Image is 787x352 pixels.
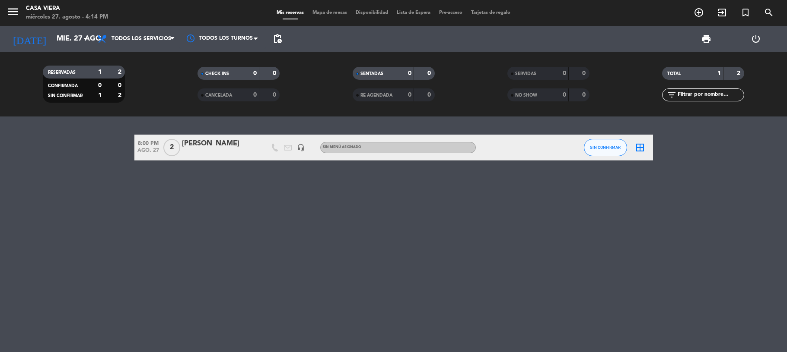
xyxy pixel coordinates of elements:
[582,70,587,76] strong: 0
[701,34,711,44] span: print
[253,92,257,98] strong: 0
[308,10,351,15] span: Mapa de mesas
[297,144,305,151] i: headset_mic
[467,10,515,15] span: Tarjetas de regalo
[26,13,108,22] div: miércoles 27. agosto - 4:14 PM
[635,142,645,153] i: border_all
[272,10,308,15] span: Mis reservas
[740,7,751,18] i: turned_in_not
[408,70,411,76] strong: 0
[427,92,433,98] strong: 0
[98,92,102,98] strong: 1
[205,93,232,97] span: CANCELADA
[584,139,627,156] button: SIN CONFIRMAR
[392,10,435,15] span: Lista de Espera
[48,94,83,98] span: SIN CONFIRMAR
[272,34,283,44] span: pending_actions
[360,72,383,76] span: SENTADAS
[26,4,108,13] div: Casa Viera
[163,139,180,156] span: 2
[6,5,19,18] i: menu
[6,5,19,21] button: menu
[182,138,255,149] div: [PERSON_NAME]
[582,92,587,98] strong: 0
[118,82,123,88] strong: 0
[360,93,392,97] span: RE AGENDADA
[717,70,721,76] strong: 1
[323,145,361,149] span: Sin menú asignado
[677,90,744,100] input: Filtrar por nombre...
[717,7,727,18] i: exit_to_app
[731,26,781,52] div: LOG OUT
[427,70,433,76] strong: 0
[694,7,704,18] i: add_circle_outline
[515,93,537,97] span: NO SHOW
[98,69,102,75] strong: 1
[134,148,162,157] span: ago. 27
[134,138,162,148] span: 8:00 PM
[80,34,91,44] i: arrow_drop_down
[563,92,566,98] strong: 0
[253,70,257,76] strong: 0
[751,34,761,44] i: power_settings_new
[273,70,278,76] strong: 0
[48,70,76,75] span: RESERVADAS
[590,145,621,150] span: SIN CONFIRMAR
[205,72,229,76] span: CHECK INS
[667,72,681,76] span: TOTAL
[408,92,411,98] strong: 0
[666,90,677,100] i: filter_list
[435,10,467,15] span: Pre-acceso
[118,92,123,98] strong: 2
[515,72,536,76] span: SERVIDAS
[273,92,278,98] strong: 0
[118,69,123,75] strong: 2
[6,29,52,48] i: [DATE]
[351,10,392,15] span: Disponibilidad
[48,84,78,88] span: CONFIRMADA
[764,7,774,18] i: search
[112,36,171,42] span: Todos los servicios
[563,70,566,76] strong: 0
[98,82,102,88] strong: 0
[737,70,742,76] strong: 2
